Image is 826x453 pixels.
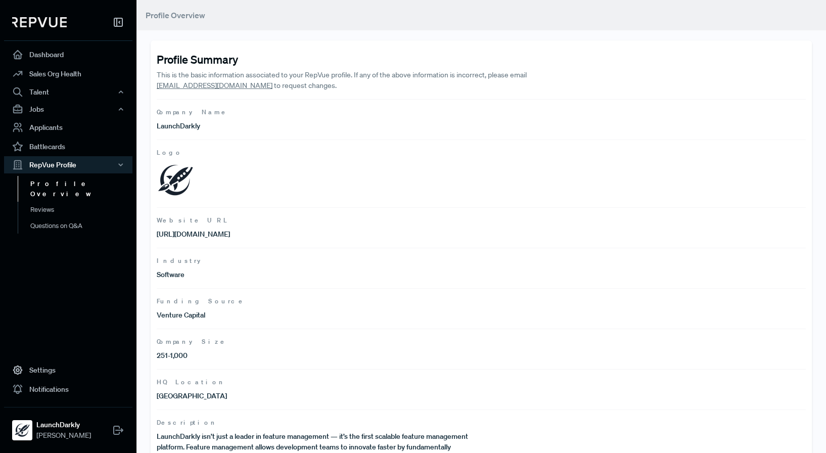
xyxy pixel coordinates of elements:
a: Settings [4,360,132,380]
img: LaunchDarkly [14,422,30,438]
span: Logo [157,148,806,157]
span: [PERSON_NAME] [36,430,91,441]
button: Talent [4,83,132,101]
a: [EMAIL_ADDRESS][DOMAIN_NAME] [157,81,272,90]
a: Sales Org Health [4,64,132,83]
a: Notifications [4,380,132,399]
p: Venture Capital [157,310,481,321]
span: Company Size [157,337,806,346]
span: HQ Location [157,378,806,387]
span: Website URL [157,216,806,225]
a: Questions on Q&A [18,218,146,234]
span: Industry [157,256,806,265]
img: Logo [157,161,195,199]
img: RepVue [12,17,67,27]
a: Reviews [18,202,146,218]
strong: LaunchDarkly [36,420,91,430]
p: [GEOGRAPHIC_DATA] [157,391,481,401]
p: LaunchDarkly [157,121,481,131]
button: Jobs [4,101,132,118]
a: Applicants [4,118,132,137]
span: Company Name [157,108,806,117]
p: Software [157,269,481,280]
a: Profile Overview [18,176,146,202]
a: Dashboard [4,45,132,64]
p: 251-1,000 [157,350,481,361]
span: Profile Overview [146,10,205,20]
a: LaunchDarklyLaunchDarkly[PERSON_NAME] [4,407,132,445]
span: Description [157,418,806,427]
p: This is the basic information associated to your RepVue profile. If any of the above information ... [157,70,546,91]
p: [URL][DOMAIN_NAME] [157,229,481,240]
h4: Profile Summary [157,53,806,66]
button: RepVue Profile [4,156,132,173]
span: Funding Source [157,297,806,306]
a: Battlecards [4,137,132,156]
